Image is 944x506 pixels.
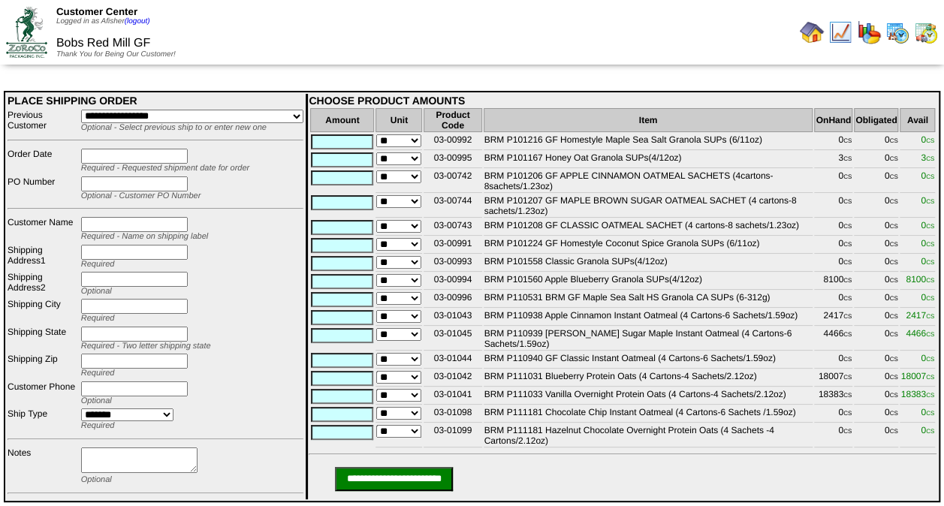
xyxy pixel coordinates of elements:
td: Shipping Zip [7,353,79,378]
td: Customer Phone [7,381,79,406]
span: 0 [921,292,934,303]
td: 0 [814,406,852,423]
span: Required [81,314,115,323]
span: Thank You for Being Our Customer! [56,50,176,59]
td: Shipping City [7,298,79,324]
td: 0 [854,194,898,218]
td: BRM P101208 GF CLASSIC OATMEAL SACHET (4 cartons-8 sachets/1.23oz) [484,219,813,236]
span: CS [926,410,934,417]
td: 03-00742 [424,170,481,193]
img: calendarinout.gif [914,20,938,44]
td: BRM P110939 [PERSON_NAME] Sugar Maple Instant Oatmeal (4 Cartons-6 Sachets/1.59oz) [484,327,813,351]
span: Customer Center [56,6,137,17]
td: Ship Type [7,408,79,432]
span: 18383 [901,389,935,399]
span: CS [926,295,934,302]
span: CS [926,313,934,320]
span: CS [889,259,897,266]
span: CS [843,331,852,338]
td: BRM P101224 GF Homestyle Coconut Spice Granola SUPs (6/11oz) [484,237,813,254]
td: 0 [854,406,898,423]
span: CS [843,374,852,381]
td: 0 [854,352,898,369]
td: 0 [814,291,852,308]
td: Notes [7,447,79,486]
span: CS [843,198,852,205]
span: Optional - Customer PO Number [81,191,201,200]
td: Shipping Address1 [7,244,79,270]
td: 18007 [814,370,852,387]
td: 0 [814,170,852,193]
td: 4466 [814,327,852,351]
span: Required [81,260,115,269]
span: Optional [81,475,112,484]
span: 0 [921,256,934,267]
img: line_graph.gif [828,20,852,44]
td: 0 [854,237,898,254]
span: Required [81,369,115,378]
td: 03-01098 [424,406,481,423]
img: graph.gif [857,20,881,44]
span: Optional [81,396,112,405]
span: 18007 [901,371,935,381]
img: ZoRoCo_Logo(Green%26Foil)%20jpg.webp [6,7,47,57]
a: (logout) [125,17,150,26]
td: BRM P110531 BRM GF Maple Sea Salt HS Granola CA SUPs (6-312g) [484,291,813,308]
th: OnHand [814,108,852,132]
td: 03-00744 [424,194,481,218]
td: 0 [854,273,898,290]
td: 03-01099 [424,424,481,447]
span: 8100 [906,274,934,285]
span: 0 [921,134,934,145]
div: CHOOSE PRODUCT AMOUNTS [309,95,936,107]
td: BRM P111181 Hazelnut Chocolate Overnight Protein Oats (4 Sachets -4 Cartons/2.12oz) [484,424,813,447]
th: Item [484,108,813,132]
td: 0 [854,327,898,351]
span: CS [843,313,852,320]
span: CS [889,392,897,399]
span: CS [889,428,897,435]
span: Optional - Select previous ship to or enter new one [81,123,267,132]
span: CS [843,137,852,144]
span: CS [843,173,852,180]
span: CS [926,198,934,205]
td: 0 [814,237,852,254]
span: 0 [921,425,934,435]
span: CS [889,198,897,205]
td: 03-00991 [424,237,481,254]
span: CS [926,277,934,284]
td: 3 [814,152,852,168]
span: 0 [921,220,934,230]
span: CS [889,374,897,381]
img: calendarprod.gif [885,20,909,44]
span: CS [889,313,897,320]
span: Logged in as Afisher [56,17,150,26]
span: 0 [921,238,934,248]
span: CS [889,241,897,248]
span: CS [889,295,897,302]
span: 3 [921,152,934,163]
span: CS [926,259,934,266]
td: 03-00993 [424,255,481,272]
span: Required - Name on shipping label [81,232,208,241]
span: CS [889,223,897,230]
th: Product Code [424,108,481,132]
span: CS [889,277,897,284]
td: 03-01041 [424,388,481,405]
td: 0 [854,291,898,308]
td: BRM P101216 GF Homestyle Maple Sea Salt Granola SUPs (6/11oz) [484,134,813,150]
span: CS [843,241,852,248]
span: CS [843,428,852,435]
span: CS [926,137,934,144]
span: CS [843,259,852,266]
td: BRM P110938 Apple Cinnamon Instant Oatmeal (4 Cartons-6 Sachets/1.59oz) [484,309,813,326]
td: 03-00996 [424,291,481,308]
td: Previous Customer [7,109,79,133]
td: 18383 [814,388,852,405]
span: CS [926,155,934,162]
span: CS [889,155,897,162]
span: CS [843,356,852,363]
td: 03-00743 [424,219,481,236]
span: CS [843,155,852,162]
td: Shipping Address2 [7,271,79,297]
